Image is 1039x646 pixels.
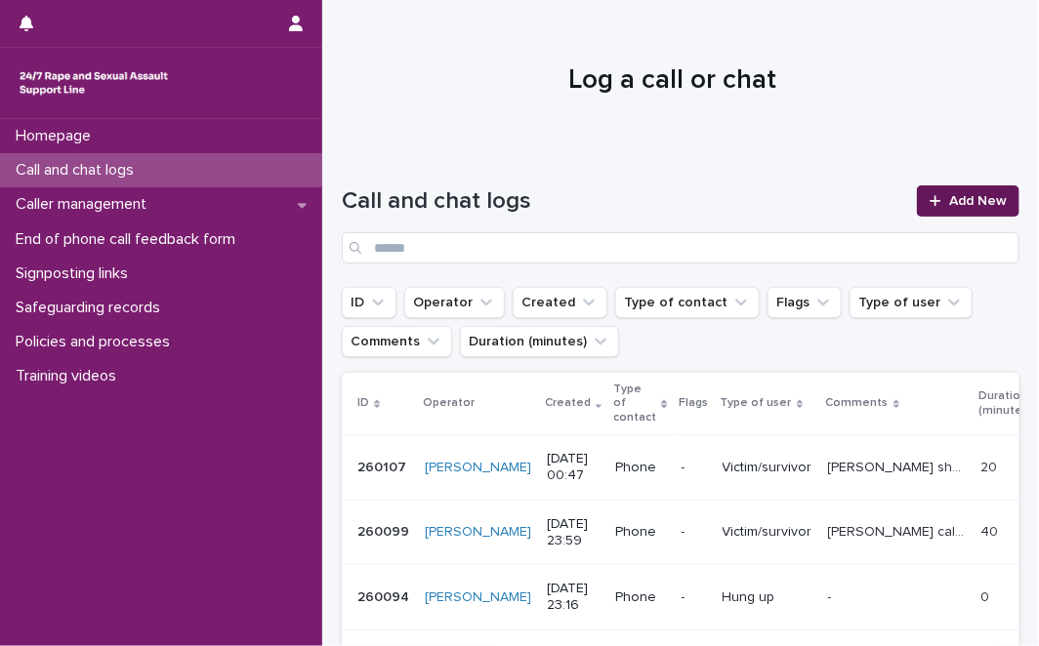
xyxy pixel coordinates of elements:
p: Operator [423,392,475,414]
button: Type of contact [615,287,760,318]
img: rhQMoQhaT3yELyF149Cw [16,63,172,102]
p: [DATE] 23:59 [547,516,600,549]
p: Comments [826,392,889,414]
button: ID [342,287,396,318]
button: Comments [342,326,452,357]
p: Phone [615,589,665,606]
input: Search [342,232,1019,263]
a: Add New [917,185,1019,217]
p: Type of user [721,392,792,414]
span: Add New [949,194,1007,208]
p: Signposting links [8,264,144,283]
p: Flags [680,392,709,414]
button: Duration (minutes) [460,326,619,357]
p: End of phone call feedback form [8,230,251,249]
p: Call and chat logs [8,161,149,180]
p: - [682,524,707,541]
p: ID [357,392,369,414]
p: 20 [981,456,1002,476]
p: Training videos [8,367,132,385]
p: [DATE] 23:16 [547,581,600,614]
button: Flags [768,287,842,318]
p: Homepage [8,127,106,145]
p: Victim/survivor [723,524,812,541]
a: [PERSON_NAME] [425,589,531,606]
p: 40 [981,520,1003,541]
p: [DATE] 00:47 [547,451,600,484]
p: Phone [615,460,665,476]
p: Hung up [723,589,812,606]
p: Safeguarding records [8,299,176,317]
p: 0 [981,585,994,606]
p: - [682,589,707,606]
p: - [828,585,836,606]
p: Kate called having a flashback, we explored grounding techniques. [828,520,970,541]
p: 260094 [357,585,413,606]
p: 260099 [357,520,413,541]
button: Operator [404,287,505,318]
p: Phone [615,524,665,541]
p: Caller management [8,195,162,214]
button: Type of user [850,287,973,318]
p: Policies and processes [8,333,186,351]
p: Type of contact [613,379,656,428]
p: Caller shared that they were raped throughout their life and talked about the impact this has had... [828,456,970,476]
h1: Log a call or chat [342,64,1003,98]
p: Victim/survivor [723,460,812,476]
a: [PERSON_NAME] [425,524,531,541]
h1: Call and chat logs [342,187,905,216]
p: - [682,460,707,476]
a: [PERSON_NAME] [425,460,531,476]
p: Created [545,392,591,414]
button: Created [513,287,607,318]
p: 260107 [357,456,410,476]
p: Duration (minutes) [979,385,1033,422]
